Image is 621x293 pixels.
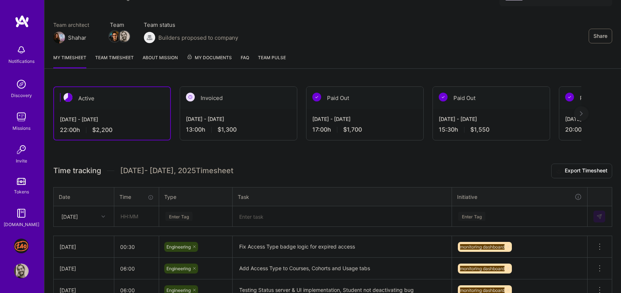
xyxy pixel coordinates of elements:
span: Team [110,21,129,29]
div: [DATE] - [DATE] [312,115,417,123]
img: Invoiced [186,93,195,101]
i: icon Chevron [101,215,105,218]
div: Enter Tag [165,211,193,222]
div: [DATE] - [DATE] [439,115,544,123]
div: 22:00 h [60,126,164,134]
span: My Documents [187,54,232,62]
span: Engineering [166,287,191,293]
a: My Documents [187,54,232,68]
a: Team Member Avatar [110,30,119,43]
button: Share [589,29,612,43]
span: Time tracking [53,166,101,175]
img: Invite [14,142,29,157]
img: teamwork [14,110,29,124]
div: [DATE] [60,243,108,251]
div: Missions [12,124,30,132]
div: Invite [16,157,27,165]
img: discovery [14,77,29,92]
div: 17:00 h [312,126,417,133]
div: Enter Tag [458,211,485,222]
textarea: Add Access Type to Courses, Cohorts and Usage tabs [233,258,451,279]
th: Task [233,187,452,206]
img: guide book [14,206,29,221]
div: Discovery [11,92,32,99]
a: Team Pulse [258,54,286,68]
span: monitoring dashboard [460,287,505,293]
span: $1,700 [343,126,362,133]
span: monitoring dashboard [460,266,505,271]
a: J: 240 Tutoring - Jobs Section Redesign [12,239,30,253]
a: Team timesheet [95,54,134,68]
span: Share [593,32,607,40]
img: Active [64,93,72,102]
span: Team architect [53,21,95,29]
span: Engineering [166,244,191,250]
span: $2,200 [92,126,112,134]
span: Team status [144,21,238,29]
img: Submit [596,214,602,219]
img: Team Architect [53,32,65,43]
input: HH:MM [114,237,159,257]
div: [DATE] [60,265,108,272]
div: Paid Out [433,87,550,109]
div: [DATE] - [DATE] [186,115,291,123]
span: [DATE] - [DATE] , 2025 Timesheet [120,166,233,175]
img: tokens [17,178,26,185]
textarea: Fix Access Type badge logic for expired access [233,237,451,257]
input: HH:MM [115,207,158,226]
img: bell [14,43,29,57]
a: Team Member Avatar [119,30,129,43]
input: HH:MM [114,259,159,278]
img: J: 240 Tutoring - Jobs Section Redesign [14,239,29,253]
img: logo [15,15,29,28]
span: Engineering [166,266,191,271]
i: icon Mail [89,35,95,40]
div: Notifications [8,57,35,65]
th: Type [159,187,233,206]
img: Team Member Avatar [109,31,120,42]
img: Builders proposed to company [144,32,155,43]
span: monitoring dashboard [460,244,505,250]
div: [DATE] - [DATE] [60,115,164,123]
img: Paid Out [439,93,448,101]
a: My timesheet [53,54,86,68]
div: [DOMAIN_NAME] [4,221,39,228]
div: 13:00 h [186,126,291,133]
a: About Mission [143,54,178,68]
div: Invoiced [180,87,297,109]
a: User Avatar [12,264,30,278]
button: Export Timesheet [551,164,612,178]
div: Initiative [457,193,582,201]
div: [DATE] [61,212,78,220]
span: Team Pulse [258,55,286,60]
img: User Avatar [14,264,29,278]
img: right [580,111,583,116]
div: 15:30 h [439,126,544,133]
div: Active [54,87,170,110]
div: Paid Out [306,87,423,109]
img: Paid Out [312,93,321,101]
i: icon Download [556,167,562,175]
a: FAQ [241,54,249,68]
th: Date [54,187,114,206]
span: Builders proposed to company [158,34,238,42]
div: Shahar [68,34,86,42]
div: Tokens [14,188,29,196]
span: $1,550 [470,126,489,133]
img: Team Member Avatar [119,31,130,42]
div: Time [119,193,154,201]
span: $1,300 [218,126,237,133]
img: Paid Out [565,93,574,101]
